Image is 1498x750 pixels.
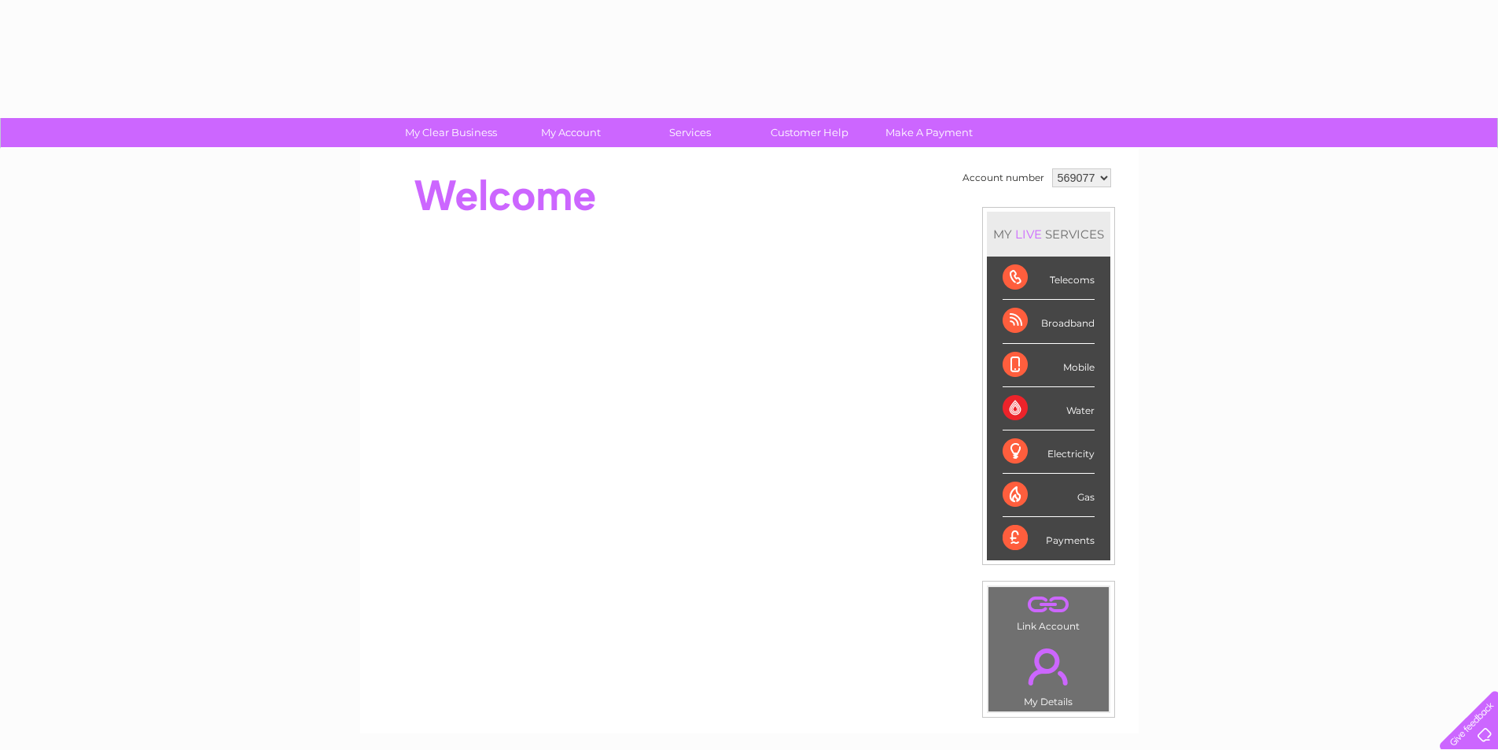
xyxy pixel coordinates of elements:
a: Services [625,118,755,147]
td: My Details [988,635,1110,712]
div: Electricity [1003,430,1095,474]
div: Gas [1003,474,1095,517]
div: LIVE [1012,227,1045,242]
a: My Account [506,118,635,147]
a: Make A Payment [864,118,994,147]
div: Payments [1003,517,1095,560]
a: My Clear Business [386,118,516,147]
td: Account number [959,164,1048,191]
div: MY SERVICES [987,212,1110,257]
a: Customer Help [745,118,874,147]
div: Telecoms [1003,257,1095,300]
a: . [992,591,1105,619]
div: Water [1003,387,1095,430]
a: . [992,639,1105,694]
div: Mobile [1003,344,1095,387]
td: Link Account [988,586,1110,636]
div: Broadband [1003,300,1095,343]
